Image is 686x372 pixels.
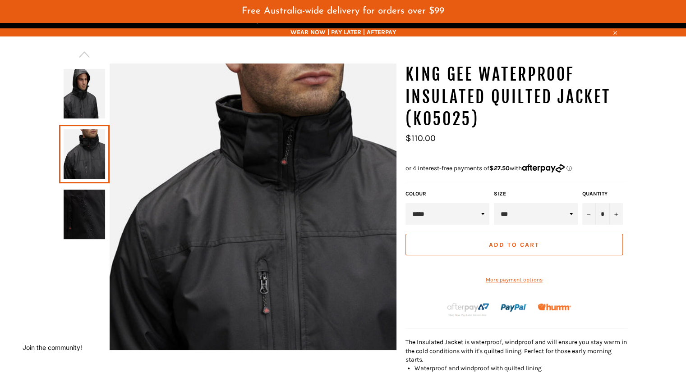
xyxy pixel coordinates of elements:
span: $110.00 [405,133,436,143]
span: Free Australia-wide delivery for orders over $99 [242,6,444,16]
img: KING GEE Waterproof Insulated Quilted Jacket (K05025) - Workin' Gear [110,64,396,350]
button: Join the community! [23,344,82,351]
span: WEAR NOW | PAY LATER | AFTERPAY [59,28,627,36]
a: More payment options [405,276,623,284]
label: Size [494,190,578,198]
p: The Insulated Jacket is waterproof, windproof and will ensure you stay warm in the cold condition... [405,338,627,364]
button: Reduce item quantity by one [582,203,596,225]
button: Add to Cart [405,234,623,255]
h1: KING GEE Waterproof Insulated Quilted Jacket (K05025) [405,64,627,131]
img: Humm_core_logo_RGB-01_300x60px_small_195d8312-4386-4de7-b182-0ef9b6303a37.png [538,304,571,310]
label: COLOUR [405,190,489,198]
img: paypal.png [501,295,527,321]
img: KING GEE Waterproof Insulated Quilted Jacket (K05025) - Workin' Gear [64,69,105,118]
span: Add to Cart [489,241,539,249]
button: Increase item quantity by one [609,203,623,225]
label: Quantity [582,190,623,198]
img: KING GEE Waterproof Insulated Quilted Jacket (K05025) - Workin' Gear [64,190,105,239]
img: Afterpay-Logo-on-dark-bg_large.png [446,302,490,317]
